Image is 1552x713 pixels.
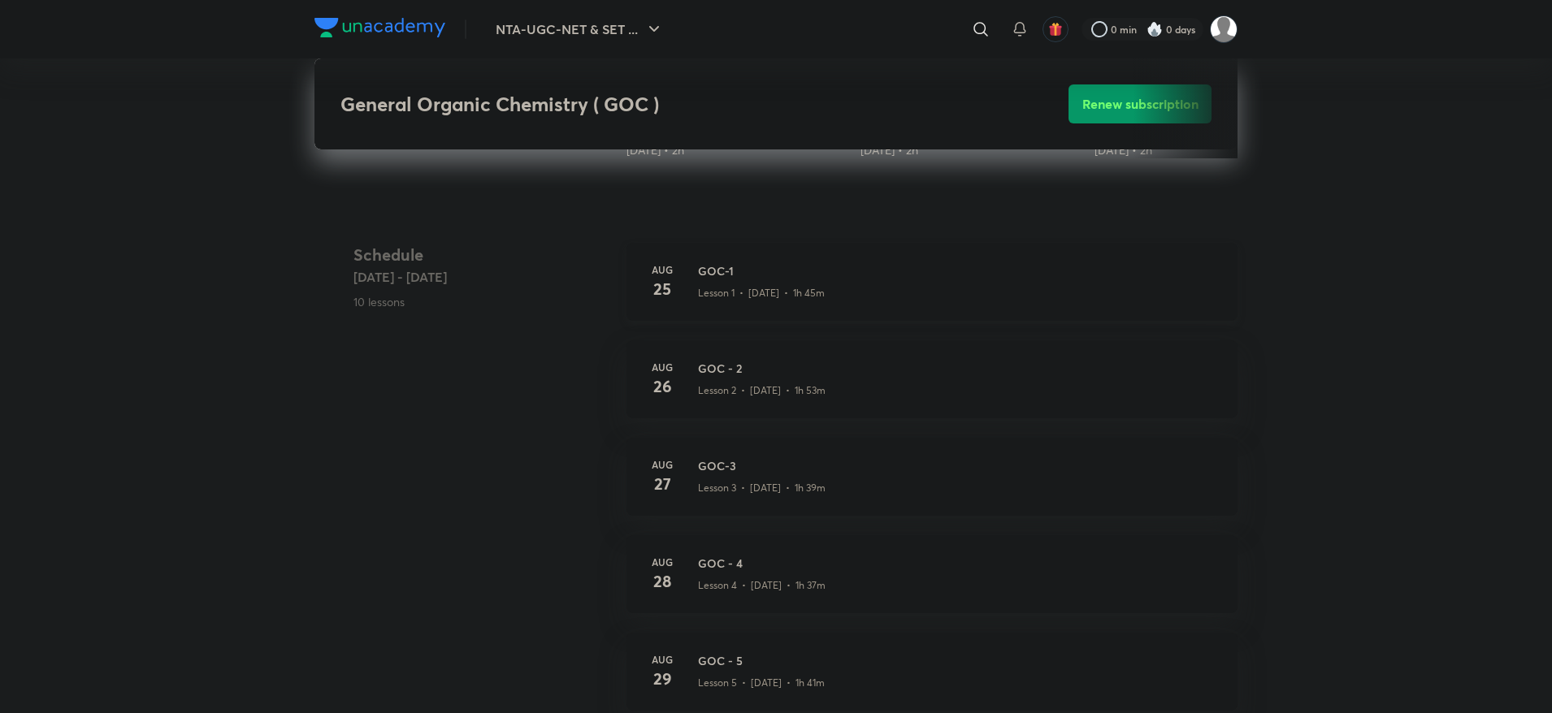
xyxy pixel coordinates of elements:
h4: 28 [646,569,678,594]
h4: 25 [646,277,678,301]
div: 24th May • 2h [1095,142,1316,158]
div: 23rd May • 2h [861,142,1082,158]
img: Alan Pail.M [1210,15,1238,43]
h6: Aug [646,457,678,472]
h3: GOC-1 [698,262,1218,279]
h3: GOC - 4 [698,555,1218,572]
a: Company Logo [314,18,445,41]
p: Lesson 5 • [DATE] • 1h 41m [698,676,825,690]
h3: GOC - 2 [698,360,1218,377]
h3: GOC-3 [698,457,1218,474]
h4: 26 [646,374,678,399]
a: Aug25GOC-1Lesson 1 • [DATE] • 1h 45m [626,243,1238,340]
p: Lesson 3 • [DATE] • 1h 39m [698,481,826,495]
h5: [DATE] - [DATE] [353,267,613,287]
h6: Aug [646,652,678,667]
h6: Aug [646,360,678,374]
div: 12th Mar • 2h [626,142,848,158]
button: Renew subscription [1069,84,1212,123]
h4: Schedule [353,243,613,267]
h6: Aug [646,262,678,277]
h4: 29 [646,667,678,691]
h4: 27 [646,472,678,496]
a: Aug28GOC - 4Lesson 4 • [DATE] • 1h 37m [626,535,1238,633]
img: avatar [1048,22,1063,37]
button: avatar [1043,16,1069,42]
img: streak [1147,21,1163,37]
p: Lesson 4 • [DATE] • 1h 37m [698,578,826,593]
button: NTA-UGC-NET & SET ... [486,13,674,45]
h3: General Organic Chemistry ( GOC ) [340,93,977,116]
p: Lesson 2 • [DATE] • 1h 53m [698,383,826,398]
h6: Aug [646,555,678,569]
img: Company Logo [314,18,445,37]
a: Aug26GOC - 2Lesson 2 • [DATE] • 1h 53m [626,340,1238,438]
a: Aug27GOC-3Lesson 3 • [DATE] • 1h 39m [626,438,1238,535]
h3: GOC - 5 [698,652,1218,669]
p: Lesson 1 • [DATE] • 1h 45m [698,286,825,300]
p: 10 lessons [353,293,613,310]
